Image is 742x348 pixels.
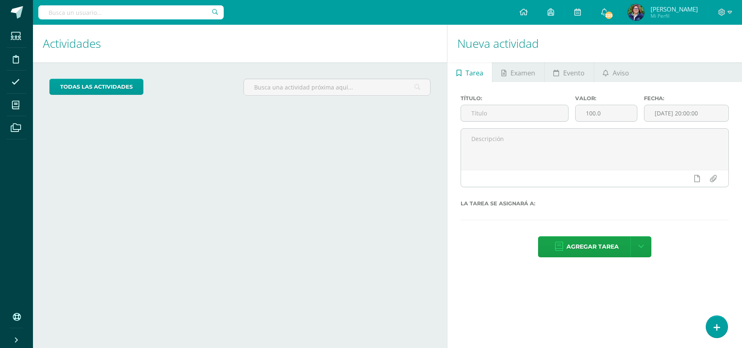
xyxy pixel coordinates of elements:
span: 235 [604,11,613,20]
img: cd816e1d9b99ce6ebfda1176cabbab92.png [628,4,644,21]
a: Tarea [447,62,492,82]
a: Examen [492,62,544,82]
label: La tarea se asignará a: [461,200,729,207]
span: Aviso [613,63,629,83]
span: Agregar tarea [566,237,619,257]
span: Examen [510,63,535,83]
label: Valor: [575,95,637,101]
a: todas las Actividades [49,79,143,95]
input: Busca una actividad próxima aquí... [244,79,431,95]
span: Mi Perfil [651,12,698,19]
span: [PERSON_NAME] [651,5,698,13]
h1: Actividades [43,25,437,62]
span: Evento [563,63,585,83]
a: Aviso [594,62,638,82]
h1: Nueva actividad [457,25,732,62]
label: Fecha: [644,95,729,101]
input: Puntos máximos [576,105,637,121]
input: Fecha de entrega [644,105,728,121]
input: Busca un usuario... [38,5,224,19]
a: Evento [545,62,594,82]
span: Tarea [466,63,483,83]
label: Título: [461,95,569,101]
input: Título [461,105,568,121]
